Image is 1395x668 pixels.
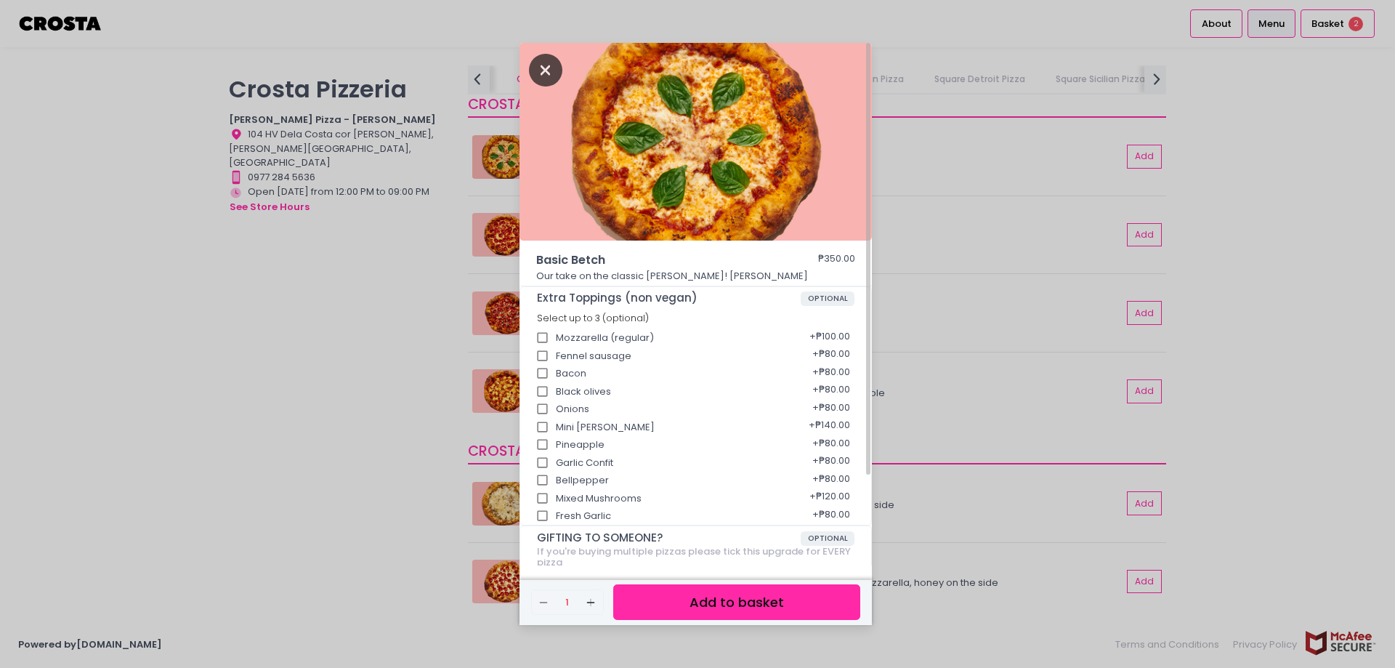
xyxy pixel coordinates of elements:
[804,414,854,441] div: + ₱140.00
[807,467,854,494] div: + ₱80.00
[804,324,854,352] div: + ₱100.00
[613,584,860,620] button: Add to basket
[818,251,855,269] div: ₱350.00
[807,431,854,459] div: + ₱80.00
[807,378,854,406] div: + ₱80.00
[801,291,855,306] span: OPTIONAL
[537,546,855,568] div: If you're buying multiple pizzas please tick this upgrade for EVERY pizza
[807,395,854,423] div: + ₱80.00
[807,360,854,387] div: + ₱80.00
[807,449,854,477] div: + ₱80.00
[537,531,801,544] span: GIFTING TO SOMEONE?
[807,502,854,530] div: + ₱80.00
[536,251,776,269] span: Basic Betch
[537,312,649,324] span: Select up to 3 (optional)
[801,531,855,546] span: OPTIONAL
[519,43,872,241] img: Basic Betch
[529,62,562,76] button: Close
[536,269,856,283] p: Our take on the classic [PERSON_NAME]! [PERSON_NAME]
[804,485,854,512] div: + ₱120.00
[537,291,801,305] span: Extra Toppings (non vegan)
[807,342,854,370] div: + ₱80.00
